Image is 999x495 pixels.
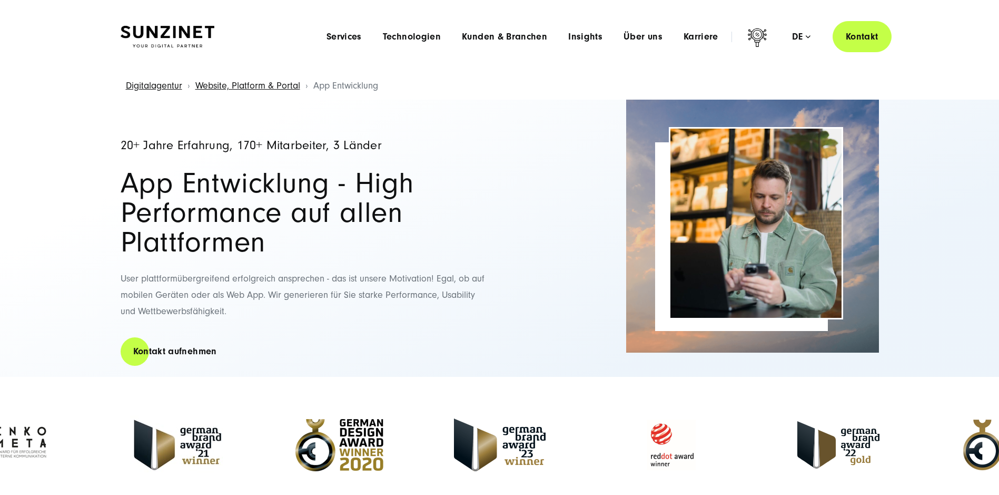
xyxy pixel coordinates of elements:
[121,336,230,366] a: Kontakt aufnehmen
[313,80,378,91] span: App Entwicklung
[684,32,718,42] a: Karriere
[792,32,810,42] div: de
[121,271,489,319] p: User plattformübergreifend erfolgreich ansprechen - das ist unsere Motivation! Egal, ob auf mobil...
[126,80,182,91] a: Digitalagentur
[383,32,441,42] a: Technologien
[195,80,300,91] a: Website, Platform & Portal
[295,419,383,471] img: Full Service Digitalagentur - German Design Award Winner 2020
[833,21,892,52] a: Kontakt
[462,32,547,42] a: Kunden & Branchen
[121,139,489,152] h4: 20+ Jahre Erfahrung, 170+ Mitarbeiter, 3 Länder
[626,100,879,353] img: Full-Service Digitalagentur SUNZINET - Business Applications Web & Cloud_2
[121,169,489,257] h1: App Entwicklung - High Performance auf allen Plattformen
[797,421,879,468] img: Full Service Digitalagentur - German Brand Award 2022 Gold
[624,32,662,42] a: Über uns
[568,32,602,42] a: Insights
[327,32,362,42] a: Services
[454,419,546,471] img: German Brand Award 2023 Winner - fullservice digital agentur SUNZINET
[121,26,214,48] img: SUNZINET Full Service Digital Agentur
[130,413,225,477] img: Full Service Digitalagentur - German Brand Award 2021 Winner
[616,413,727,477] img: Full Service Digitalagentur - Reddot Award Winner
[670,129,842,318] img: Mann schaut auf sein Handy und recherchiert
